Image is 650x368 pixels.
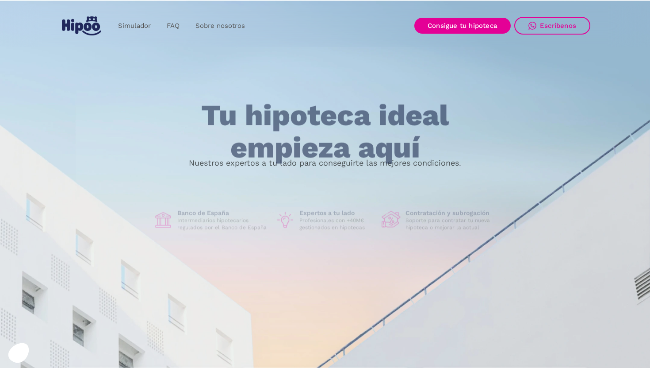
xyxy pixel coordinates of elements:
p: Profesionales con +40M€ gestionados en hipotecas [299,217,375,231]
h1: Contratación y subrogación [405,209,497,217]
p: Nuestros expertos a tu lado para conseguirte las mejores condiciones. [189,159,461,167]
p: Intermediarios hipotecarios regulados por el Banco de España [177,217,268,231]
a: Consigue tu hipoteca [414,18,511,34]
h1: Banco de España [177,209,268,217]
p: Soporte para contratar tu nueva hipoteca o mejorar la actual [405,217,497,231]
a: FAQ [159,17,187,35]
a: Escríbenos [514,17,590,35]
a: Simulador [110,17,159,35]
a: home [60,13,103,39]
h1: Expertos a tu lado [299,209,375,217]
h1: Tu hipoteca ideal empieza aquí [157,100,493,164]
div: Escríbenos [540,22,576,30]
a: Sobre nosotros [187,17,253,35]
